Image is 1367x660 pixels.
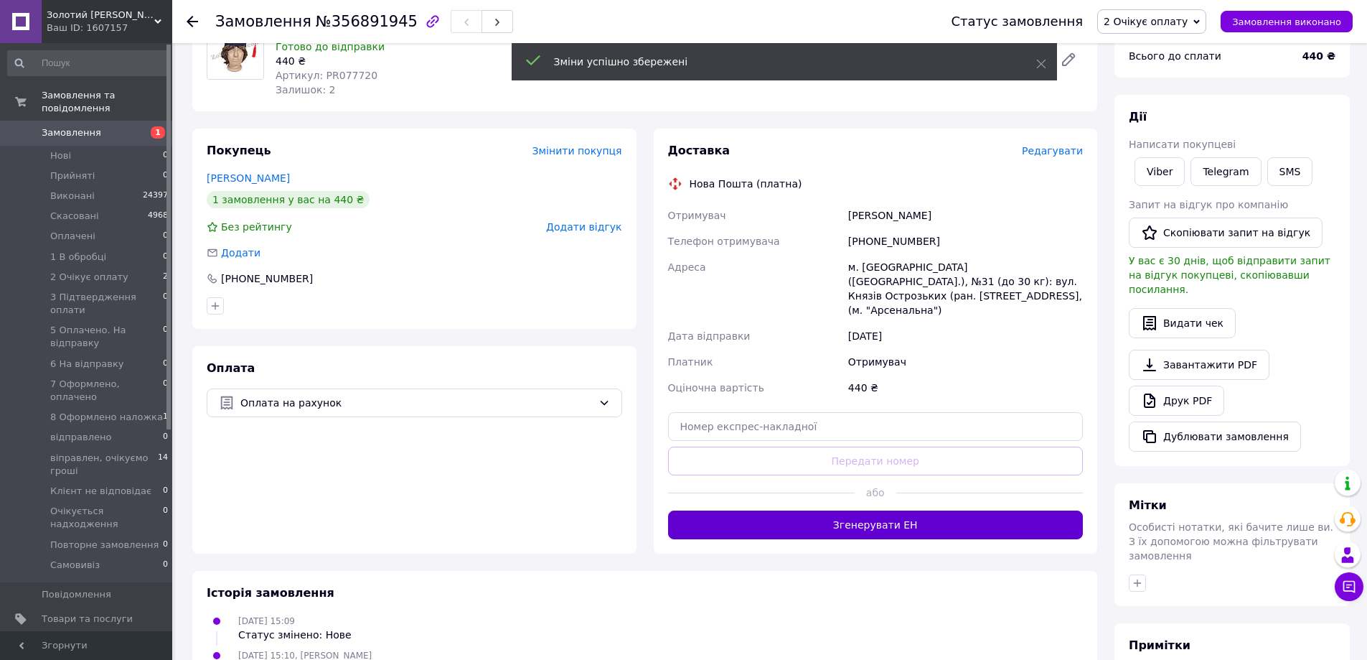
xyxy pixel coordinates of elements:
span: 0 [163,358,168,371]
div: Статус змінено: Нове [238,628,352,642]
button: Скопіювати запит на відгук [1129,218,1323,248]
span: 0 [163,169,168,182]
span: Змінити покупця [532,145,622,157]
span: Додати відгук [546,221,621,233]
span: 3 Підтвердження оплати [50,291,163,317]
span: 0 [163,559,168,572]
span: Отримувач [668,210,726,221]
span: Артикул: PR077720 [276,70,377,81]
span: Оплата на рахунок [240,395,593,411]
img: Квадратна шапка випускника для дитини [207,23,263,79]
div: Нова Пошта (платна) [686,177,806,191]
span: Покупець [207,144,271,157]
button: Згенерувати ЕН [668,511,1084,539]
span: віправлен, очікуємо гроші [50,452,158,478]
span: Прийняті [50,169,95,182]
span: Особисті нотатки, які бачите лише ви. З їх допомогою можна фільтрувати замовлення [1129,521,1333,562]
span: Замовлення та повідомлення [42,89,172,115]
span: Клієнт не відповідає [50,485,151,498]
a: Viber [1135,157,1185,186]
div: 440 ₴ [845,375,1086,401]
div: [PHONE_NUMBER] [220,271,314,286]
span: Дата відправки [668,330,751,342]
span: 0 [163,230,168,243]
span: Оплачені [50,230,95,243]
a: Завантажити PDF [1129,350,1269,380]
span: 7 Оформлено, оплачено [50,378,163,404]
span: Повідомлення [42,588,111,601]
span: Телефон отримувача [668,236,780,247]
span: або [855,485,896,500]
span: 0 [163,378,168,404]
span: Готово до відправки [276,41,385,52]
div: Зміни успішно збережені [554,55,1000,69]
span: У вас є 30 днів, щоб відправити запит на відгук покупцеві, скопіювавши посилання. [1129,255,1330,295]
div: [PHONE_NUMBER] [845,228,1086,254]
span: 0 [163,291,168,317]
span: 0 [163,431,168,444]
span: 1 В обробці [50,251,106,264]
div: Повернутися назад [187,14,198,29]
span: Залишок: 2 [276,84,336,96]
div: 440 ₴ [276,54,537,68]
span: 2 Очікує оплату [50,271,128,284]
span: Всього до сплати [1129,50,1221,62]
span: Нові [50,149,71,162]
div: Отримувач [845,349,1086,375]
span: 1 [163,411,168,424]
div: м. [GEOGRAPHIC_DATA] ([GEOGRAPHIC_DATA].), №31 (до 30 кг): вул. Князів Острозьких (ран. [STREET_A... [845,254,1086,323]
div: [PERSON_NAME] [845,203,1086,228]
div: Статус замовлення [951,14,1083,29]
span: Запит на відгук про компанію [1129,199,1288,210]
div: Ваш ID: 1607157 [47,22,172,34]
span: №356891945 [316,13,418,30]
span: Історія замовлення [207,586,334,600]
span: Оціночна вартість [668,382,764,394]
a: Друк PDF [1129,386,1224,416]
span: Оплата [207,361,255,375]
span: Додати [221,247,260,259]
div: [DATE] [845,323,1086,349]
div: 1 замовлення у вас на 440 ₴ [207,191,370,208]
input: Номер експрес-накладної [668,412,1084,441]
span: Золотий Лев [47,9,154,22]
span: 8 Оформлено наложка [50,411,163,424]
span: 1 [151,126,165,139]
span: Без рейтингу [221,221,292,233]
a: Редагувати [1054,45,1083,74]
span: 0 [163,324,168,350]
span: 14 [158,452,168,478]
b: 440 ₴ [1302,50,1335,62]
span: Адреса [668,261,706,273]
a: [PERSON_NAME] [207,172,290,184]
span: 2 [163,271,168,284]
span: Дії [1129,110,1147,124]
span: Самовивіз [50,559,100,572]
span: 0 [163,251,168,264]
span: 0 [163,539,168,552]
span: Скасовані [50,210,99,223]
button: Видати чек [1129,308,1236,338]
button: Замовлення виконано [1221,11,1353,32]
span: 6 На відправку [50,358,123,371]
span: 5 Оплачено. На відправку [50,324,163,350]
span: 4968 [148,210,168,223]
span: 0 [163,485,168,498]
span: 2 Очікує оплату [1104,16,1188,27]
span: Виконані [50,190,95,203]
span: 24397 [143,190,168,203]
span: Очікується надходження [50,505,163,531]
span: [DATE] 15:09 [238,616,295,626]
span: Платник [668,356,713,368]
span: Повторне замовлення [50,539,159,552]
span: 0 [163,505,168,531]
span: відправлено [50,431,111,444]
span: Доставка [668,144,731,157]
button: SMS [1267,157,1313,186]
span: Написати покупцеві [1129,139,1236,150]
span: Замовлення [215,13,311,30]
input: Пошук [7,50,169,76]
span: Товари та послуги [42,613,133,626]
button: Чат з покупцем [1335,572,1363,601]
span: Мітки [1129,498,1167,512]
